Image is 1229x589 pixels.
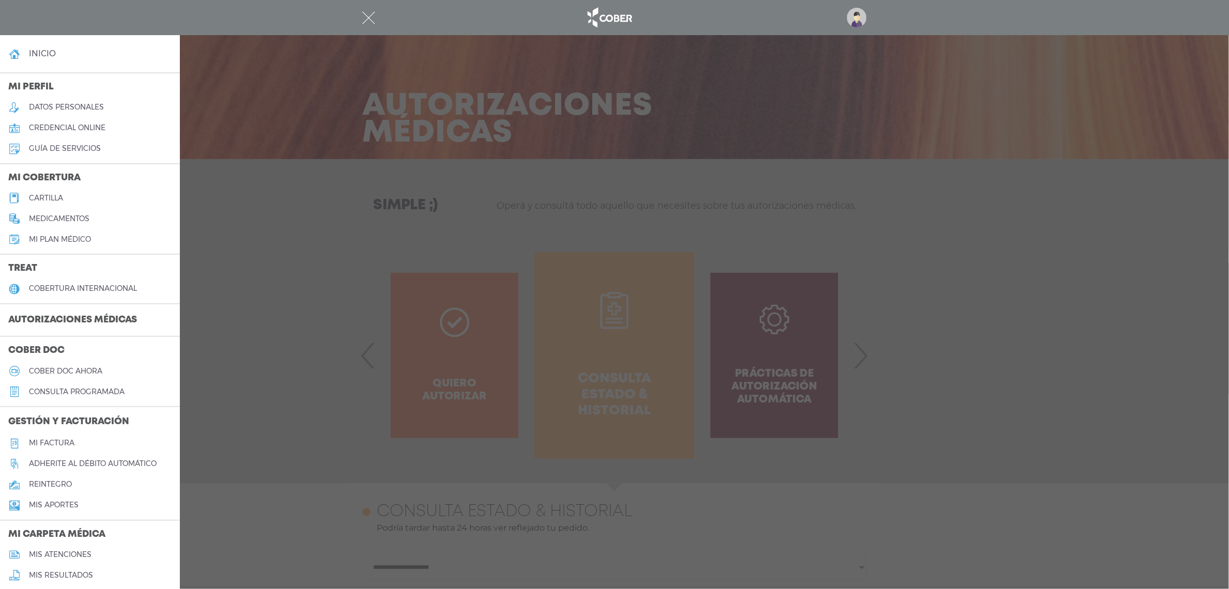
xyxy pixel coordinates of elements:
[29,480,72,489] h5: reintegro
[29,550,91,559] h5: mis atenciones
[29,459,157,468] h5: Adherite al débito automático
[29,501,79,509] h5: Mis aportes
[29,388,125,396] h5: consulta programada
[29,367,102,376] h5: Cober doc ahora
[362,11,375,24] img: Cober_menu-close-white.svg
[29,144,101,153] h5: guía de servicios
[29,123,105,132] h5: credencial online
[29,49,56,58] h4: inicio
[29,439,74,447] h5: Mi factura
[29,194,63,203] h5: cartilla
[29,284,137,293] h5: cobertura internacional
[847,8,867,27] img: profile-placeholder.svg
[29,571,93,580] h5: mis resultados
[582,5,636,30] img: logo_cober_home-white.png
[29,103,104,112] h5: datos personales
[29,235,91,244] h5: Mi plan médico
[29,214,89,223] h5: medicamentos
